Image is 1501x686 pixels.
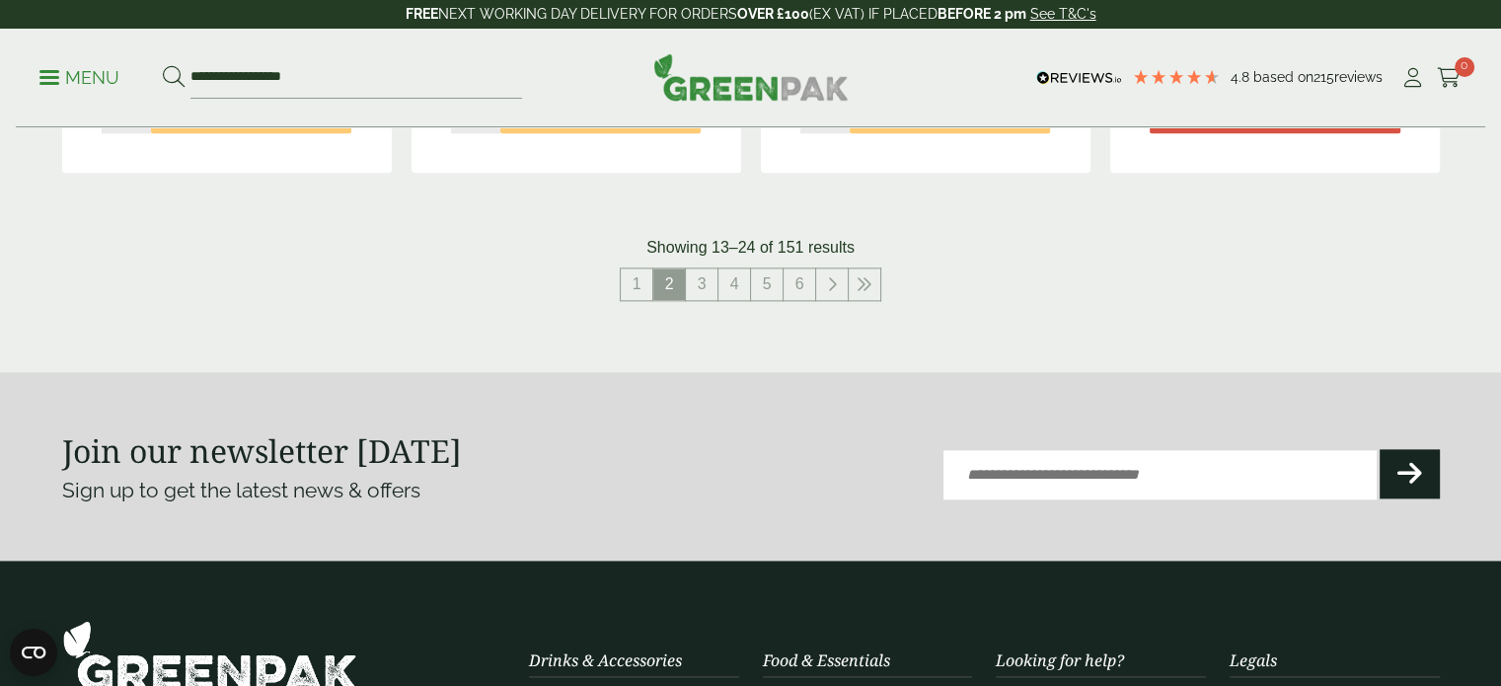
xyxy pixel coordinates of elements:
span: 215 [1313,69,1334,85]
strong: OVER £100 [737,6,809,22]
p: Showing 13–24 of 151 results [646,236,855,260]
span: reviews [1334,69,1383,85]
p: Menu [39,66,119,90]
img: GreenPak Supplies [653,53,849,101]
a: 3 [686,268,717,300]
strong: BEFORE 2 pm [938,6,1026,22]
a: Menu [39,66,119,86]
span: 4.8 [1231,69,1253,85]
strong: Join our newsletter [DATE] [62,429,462,472]
a: 1 [621,268,652,300]
a: See T&C's [1030,6,1096,22]
a: 0 [1437,63,1462,93]
a: 6 [784,268,815,300]
a: 4 [718,268,750,300]
i: Cart [1437,68,1462,88]
div: 4.79 Stars [1132,68,1221,86]
span: Based on [1253,69,1313,85]
span: 2 [653,268,685,300]
p: Sign up to get the latest news & offers [62,475,682,506]
span: 0 [1455,57,1474,77]
button: Open CMP widget [10,629,57,676]
i: My Account [1400,68,1425,88]
img: REVIEWS.io [1036,71,1122,85]
a: 5 [751,268,783,300]
strong: FREE [406,6,438,22]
